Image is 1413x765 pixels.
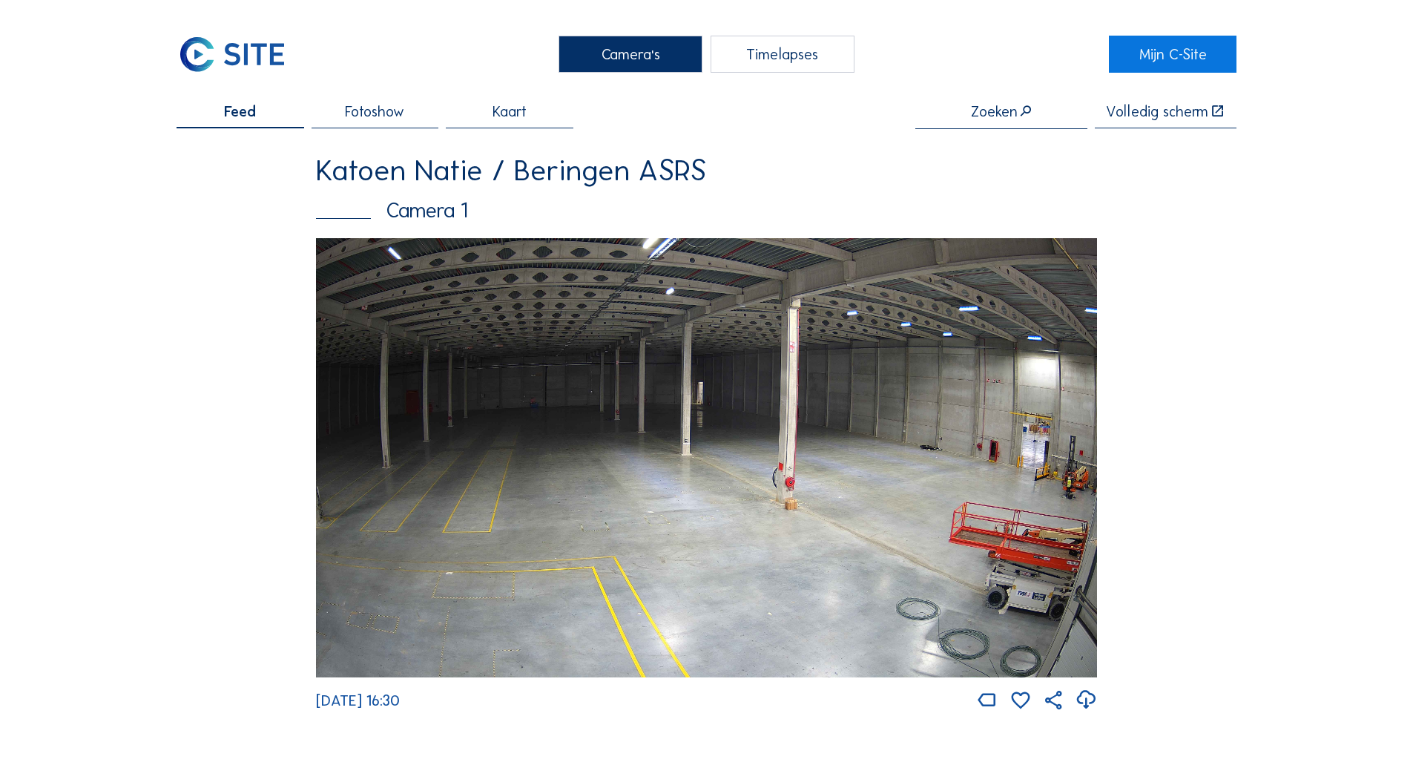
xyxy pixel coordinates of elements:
[177,36,303,73] a: C-SITE Logo
[316,692,400,709] span: [DATE] 16:30
[177,36,288,73] img: C-SITE Logo
[1106,104,1208,119] div: Volledig scherm
[316,156,1097,185] div: Katoen Natie / Beringen ASRS
[316,200,1097,220] div: Camera 1
[559,36,702,73] div: Camera's
[1109,36,1236,73] a: Mijn C-Site
[224,104,256,119] span: Feed
[493,104,527,119] span: Kaart
[711,36,854,73] div: Timelapses
[316,238,1097,678] img: Image
[345,104,404,119] span: Fotoshow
